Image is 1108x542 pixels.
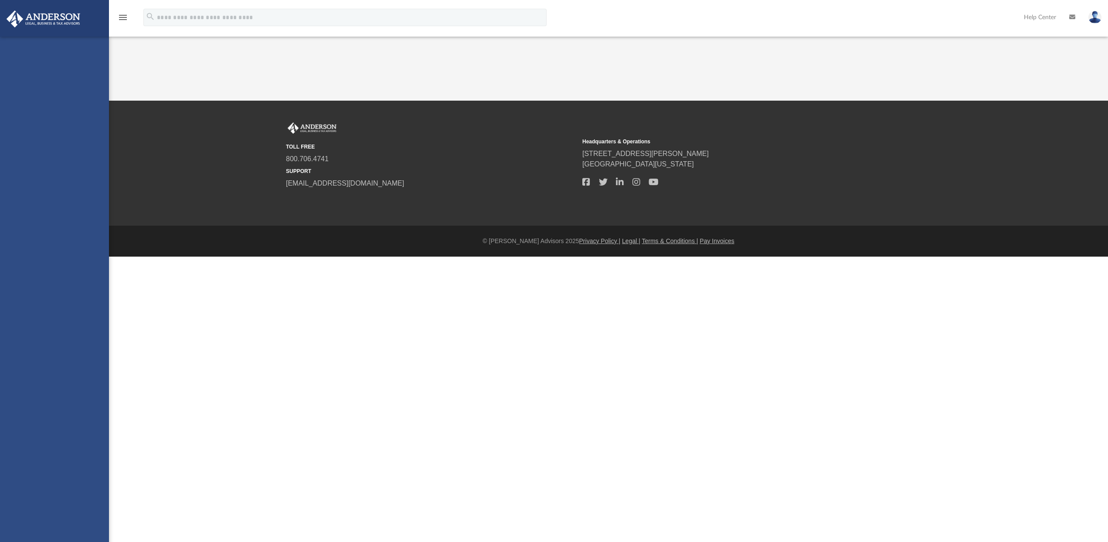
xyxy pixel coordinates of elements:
[286,180,404,187] a: [EMAIL_ADDRESS][DOMAIN_NAME]
[579,237,621,244] a: Privacy Policy |
[1088,11,1101,24] img: User Pic
[286,155,329,163] a: 800.706.4741
[118,17,128,23] a: menu
[582,160,694,168] a: [GEOGRAPHIC_DATA][US_STATE]
[4,10,83,27] img: Anderson Advisors Platinum Portal
[118,12,128,23] i: menu
[109,237,1108,246] div: © [PERSON_NAME] Advisors 2025
[642,237,698,244] a: Terms & Conditions |
[286,143,576,151] small: TOLL FREE
[700,237,734,244] a: Pay Invoices
[582,150,709,157] a: [STREET_ADDRESS][PERSON_NAME]
[146,12,155,21] i: search
[286,122,338,134] img: Anderson Advisors Platinum Portal
[286,167,576,175] small: SUPPORT
[622,237,640,244] a: Legal |
[582,138,873,146] small: Headquarters & Operations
